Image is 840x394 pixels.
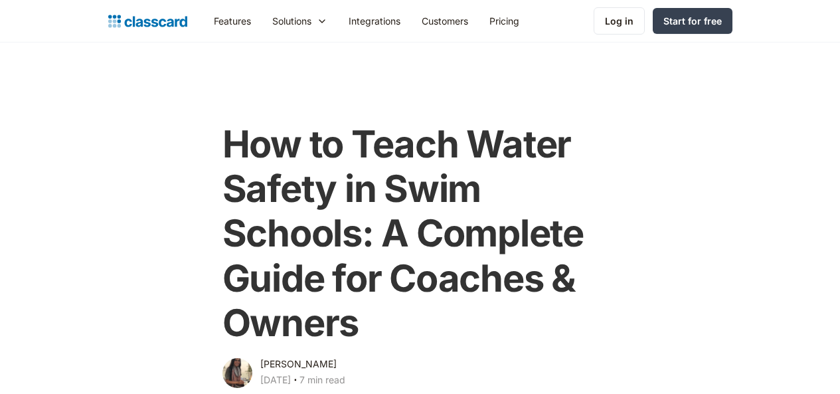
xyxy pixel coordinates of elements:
a: home [108,12,187,31]
div: Solutions [272,14,311,28]
a: Features [203,6,262,36]
h1: How to Teach Water Safety in Swim Schools: A Complete Guide for Coaches & Owners [222,122,618,345]
div: [DATE] [260,372,291,388]
div: Start for free [663,14,722,28]
div: ‧ [291,372,299,391]
a: Start for free [653,8,732,34]
a: Pricing [479,6,530,36]
a: Integrations [338,6,411,36]
div: Solutions [262,6,338,36]
div: 7 min read [299,372,345,388]
div: Log in [605,14,633,28]
div: [PERSON_NAME] [260,356,337,372]
a: Customers [411,6,479,36]
a: Log in [594,7,645,35]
